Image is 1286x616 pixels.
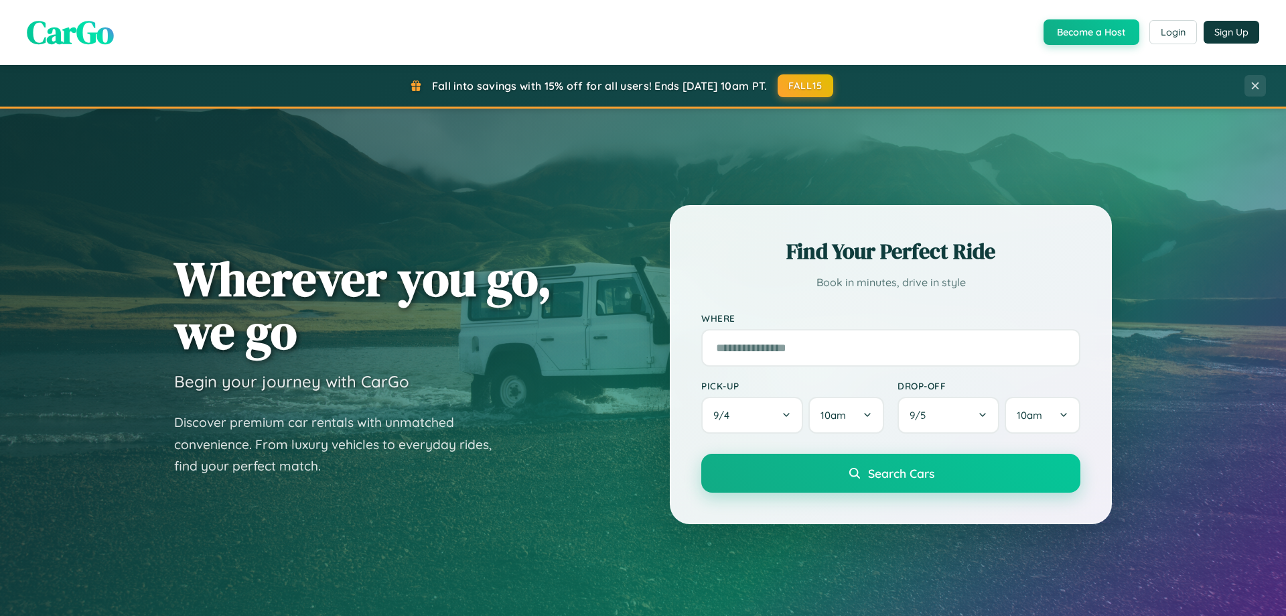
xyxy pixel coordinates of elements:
[808,397,884,434] button: 10am
[1017,409,1042,422] span: 10am
[174,371,409,391] h3: Begin your journey with CarGo
[1204,21,1259,44] button: Sign Up
[868,466,934,481] span: Search Cars
[910,409,932,422] span: 9 / 5
[713,409,736,422] span: 9 / 4
[778,74,834,97] button: FALL15
[701,273,1080,292] p: Book in minutes, drive in style
[898,397,999,434] button: 9/5
[1149,20,1197,44] button: Login
[820,409,846,422] span: 10am
[701,312,1080,324] label: Where
[27,10,114,54] span: CarGo
[898,380,1080,391] label: Drop-off
[701,397,803,434] button: 9/4
[701,237,1080,266] h2: Find Your Perfect Ride
[701,380,884,391] label: Pick-up
[432,79,768,93] span: Fall into savings with 15% off for all users! Ends [DATE] 10am PT.
[701,454,1080,493] button: Search Cars
[174,252,552,358] h1: Wherever you go, we go
[174,412,509,477] p: Discover premium car rentals with unmatched convenience. From luxury vehicles to everyday rides, ...
[1005,397,1080,434] button: 10am
[1044,19,1139,45] button: Become a Host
